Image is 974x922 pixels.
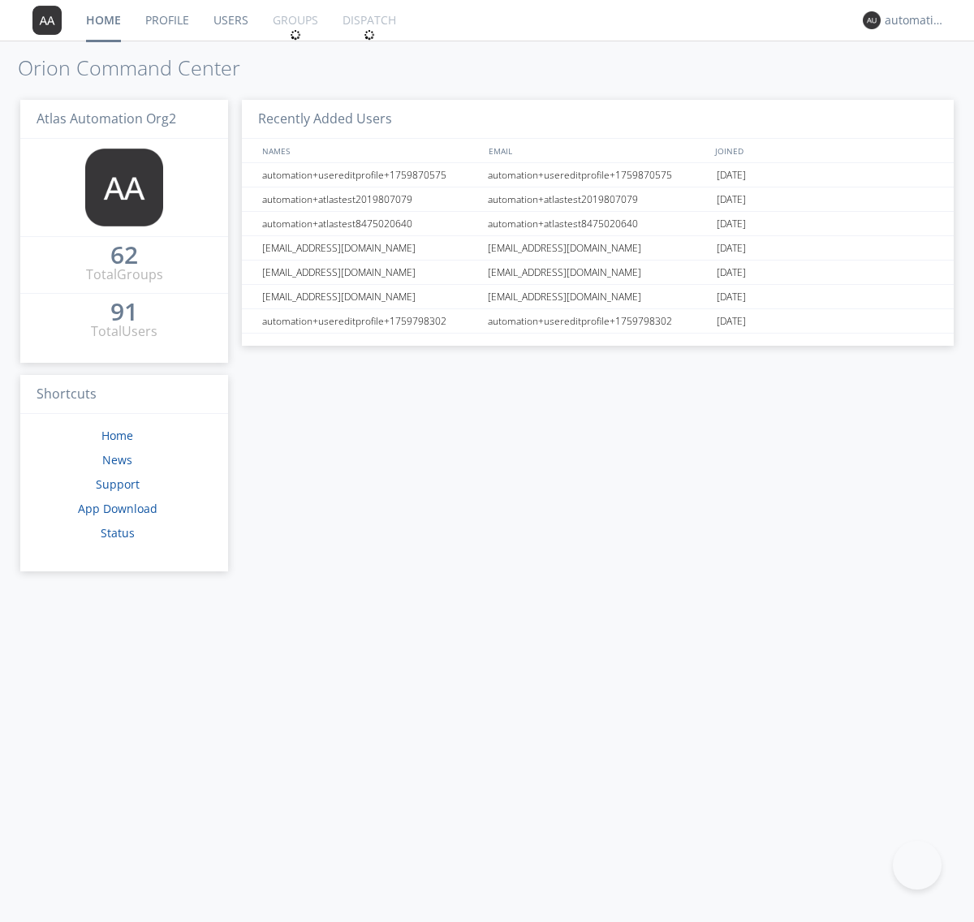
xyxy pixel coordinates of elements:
iframe: Toggle Customer Support [893,841,942,890]
img: 373638.png [863,11,881,29]
div: automation+atlastest8475020640 [258,212,483,235]
img: 373638.png [32,6,62,35]
a: [EMAIL_ADDRESS][DOMAIN_NAME][EMAIL_ADDRESS][DOMAIN_NAME][DATE] [242,285,954,309]
div: automation+atlas0020+org2 [885,12,946,28]
span: [DATE] [717,236,746,261]
a: App Download [78,501,157,516]
img: 373638.png [85,149,163,226]
div: [EMAIL_ADDRESS][DOMAIN_NAME] [258,236,483,260]
a: automation+usereditprofile+1759870575automation+usereditprofile+1759870575[DATE] [242,163,954,187]
a: 91 [110,304,138,322]
div: 91 [110,304,138,320]
div: [EMAIL_ADDRESS][DOMAIN_NAME] [258,261,483,284]
a: automation+atlastest2019807079automation+atlastest2019807079[DATE] [242,187,954,212]
span: [DATE] [717,285,746,309]
div: NAMES [258,139,481,162]
h3: Shortcuts [20,375,228,415]
div: 62 [110,247,138,263]
img: spin.svg [364,29,375,41]
div: automation+usereditprofile+1759870575 [258,163,483,187]
div: Total Groups [86,265,163,284]
div: EMAIL [485,139,711,162]
a: Support [96,476,140,492]
a: [EMAIL_ADDRESS][DOMAIN_NAME][EMAIL_ADDRESS][DOMAIN_NAME][DATE] [242,236,954,261]
a: automation+usereditprofile+1759798302automation+usereditprofile+1759798302[DATE] [242,309,954,334]
a: Home [101,428,133,443]
img: spin.svg [290,29,301,41]
div: [EMAIL_ADDRESS][DOMAIN_NAME] [484,261,713,284]
div: automation+usereditprofile+1759798302 [258,309,483,333]
span: [DATE] [717,212,746,236]
a: [EMAIL_ADDRESS][DOMAIN_NAME][EMAIL_ADDRESS][DOMAIN_NAME][DATE] [242,261,954,285]
div: automation+atlastest2019807079 [258,187,483,211]
div: automation+atlastest8475020640 [484,212,713,235]
span: [DATE] [717,163,746,187]
div: automation+atlastest2019807079 [484,187,713,211]
div: JOINED [711,139,938,162]
div: automation+usereditprofile+1759870575 [484,163,713,187]
a: 62 [110,247,138,265]
a: automation+atlastest8475020640automation+atlastest8475020640[DATE] [242,212,954,236]
span: [DATE] [717,187,746,212]
div: [EMAIL_ADDRESS][DOMAIN_NAME] [258,285,483,308]
div: [EMAIL_ADDRESS][DOMAIN_NAME] [484,236,713,260]
a: News [102,452,132,467]
div: Total Users [91,322,157,341]
span: [DATE] [717,309,746,334]
div: [EMAIL_ADDRESS][DOMAIN_NAME] [484,285,713,308]
a: Status [101,525,135,541]
span: [DATE] [717,261,746,285]
h3: Recently Added Users [242,100,954,140]
div: automation+usereditprofile+1759798302 [484,309,713,333]
span: Atlas Automation Org2 [37,110,176,127]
